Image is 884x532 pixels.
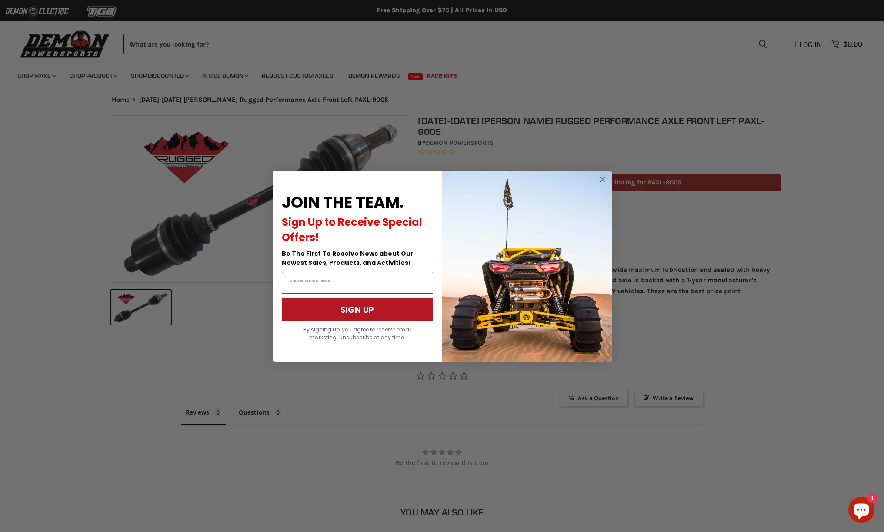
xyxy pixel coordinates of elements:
[282,249,414,267] span: Be The First To Receive News about Our Newest Sales, Products, and Activities!
[442,171,612,362] img: a9095488-b6e7-41ba-879d-588abfab540b.jpeg
[597,174,608,185] button: Close dialog
[282,272,433,294] input: Email Address
[282,191,404,214] span: JOIN THE TEAM.
[303,326,412,341] span: By signing up, you agree to receive email marketing. Unsubscribe at any time.
[846,497,877,525] inbox-online-store-chat: Shopify online store chat
[282,215,422,244] span: Sign Up to Receive Special Offers!
[282,298,433,321] button: SIGN UP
